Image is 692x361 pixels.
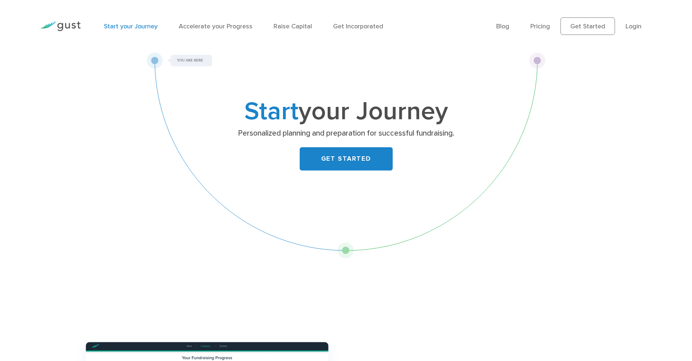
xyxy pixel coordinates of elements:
[274,23,312,30] a: Raise Capital
[179,23,252,30] a: Accelerate your Progress
[203,100,490,123] h1: your Journey
[626,23,642,30] a: Login
[40,21,81,31] img: Gust Logo
[300,147,393,171] a: GET STARTED
[333,23,383,30] a: Get Incorporated
[205,128,487,139] p: Personalized planning and preparation for successful fundraising.
[496,23,509,30] a: Blog
[561,17,615,35] a: Get Started
[530,23,550,30] a: Pricing
[104,23,158,30] a: Start your Journey
[244,96,299,127] span: Start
